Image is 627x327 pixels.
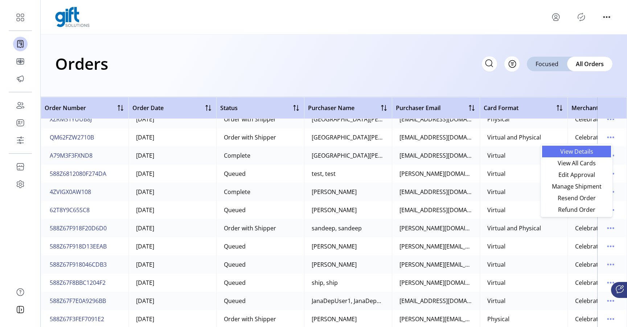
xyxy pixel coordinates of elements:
[50,115,92,124] span: XZRM51YUUB8J
[312,224,362,233] div: sandeep, sandeep
[575,133,623,142] div: Celebrate Brands
[224,206,246,214] div: Queued
[48,277,107,288] button: 588Z67F8BBC1204F2
[48,186,93,198] button: 4ZVIGX0AW108
[312,278,338,287] div: ship, ship
[224,224,276,233] div: Order with Shipper
[550,11,562,23] button: menu
[50,260,107,269] span: 588Z67F918046CDB3
[536,60,558,68] span: Focused
[224,278,246,287] div: Queued
[128,255,216,274] td: [DATE]
[312,315,357,323] div: [PERSON_NAME]
[128,183,216,201] td: [DATE]
[575,224,623,233] div: Celebrate Brands
[312,169,336,178] div: test, test
[48,132,95,143] button: QM62FZW2710B
[55,51,108,76] h1: Orders
[50,206,90,214] span: 62T8Y9C65SC8
[567,57,612,71] div: All Orders
[484,104,519,112] span: Card Format
[546,149,607,154] span: View Details
[487,242,505,251] div: Virtual
[399,151,472,160] div: [EMAIL_ADDRESS][DOMAIN_NAME]
[504,56,520,72] button: Filter Button
[605,113,616,125] button: menu
[128,146,216,165] td: [DATE]
[571,104,598,112] span: Merchant
[224,260,246,269] div: Queued
[605,132,616,143] button: menu
[605,295,616,307] button: menu
[399,315,472,323] div: [PERSON_NAME][EMAIL_ADDRESS][DOMAIN_NAME]
[312,151,385,160] div: [GEOGRAPHIC_DATA][PERSON_NAME]
[546,160,607,166] span: View All Cards
[128,274,216,292] td: [DATE]
[224,187,250,196] div: Complete
[48,150,94,161] button: A79M3F3FXND8
[399,115,472,124] div: [EMAIL_ADDRESS][DOMAIN_NAME]
[48,259,108,270] button: 588Z67F918046CDB3
[312,242,357,251] div: [PERSON_NAME]
[487,206,505,214] div: Virtual
[48,113,93,125] button: XZRM51YUUB8J
[220,104,238,112] span: Status
[487,151,505,160] div: Virtual
[605,313,616,325] button: menu
[399,187,472,196] div: [EMAIL_ADDRESS][DOMAIN_NAME]
[128,237,216,255] td: [DATE]
[50,296,106,305] span: 588Z67F7E0A9296BB
[487,260,505,269] div: Virtual
[224,115,276,124] div: Order with Shipper
[542,192,611,204] li: Resend Order
[396,104,440,112] span: Purchaser Email
[399,169,472,178] div: [PERSON_NAME][DOMAIN_NAME][EMAIL_ADDRESS][DOMAIN_NAME]
[601,11,612,23] button: menu
[50,278,106,287] span: 588Z67F8BBC1204F2
[312,187,357,196] div: [PERSON_NAME]
[399,224,472,233] div: [PERSON_NAME][DOMAIN_NAME][EMAIL_ADDRESS][DOMAIN_NAME]
[48,222,108,234] button: 588Z67F918F20D6D0
[575,315,623,323] div: Celebrate Brands
[128,165,216,183] td: [DATE]
[605,241,616,252] button: menu
[399,278,472,287] div: [PERSON_NAME][DOMAIN_NAME][EMAIL_ADDRESS][DOMAIN_NAME]
[605,259,616,270] button: menu
[575,296,623,305] div: Celebrate Brands
[487,315,509,323] div: Physical
[308,104,355,112] span: Purchaser Name
[50,151,93,160] span: A79M3F3FXND8
[48,313,106,325] button: 588Z67F3FEF7091E2
[128,219,216,237] td: [DATE]
[312,133,385,142] div: [GEOGRAPHIC_DATA][PERSON_NAME]
[546,183,607,189] span: Manage Shipment
[487,224,541,233] div: Virtual and Physical
[45,104,86,112] span: Order Number
[399,206,472,214] div: [EMAIL_ADDRESS][DOMAIN_NAME]
[575,115,623,124] div: Celebrate Brands
[487,133,541,142] div: Virtual and Physical
[48,204,91,216] button: 62T8Y9C65SC8
[399,242,472,251] div: [PERSON_NAME][EMAIL_ADDRESS][DOMAIN_NAME]
[542,169,611,181] li: Edit Approval
[312,260,357,269] div: [PERSON_NAME]
[575,278,623,287] div: Celebrate Brands
[128,292,216,310] td: [DATE]
[399,133,472,142] div: [EMAIL_ADDRESS][DOMAIN_NAME]
[542,146,611,157] li: View Details
[527,57,567,71] div: Focused
[487,115,509,124] div: Physical
[128,201,216,219] td: [DATE]
[542,181,611,192] li: Manage Shipment
[399,296,472,305] div: [EMAIL_ADDRESS][DOMAIN_NAME]
[575,260,623,269] div: Celebrate Brands
[575,11,587,23] button: Publisher Panel
[312,296,385,305] div: JanaDepUser1, JanaDepUser1
[50,187,91,196] span: 4ZVIGX0AW108
[487,169,505,178] div: Virtual
[50,169,106,178] span: 588Z6812080F274DA
[546,207,607,213] span: Refund Order
[576,60,604,68] span: All Orders
[224,169,246,178] div: Queued
[224,133,276,142] div: Order with Shipper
